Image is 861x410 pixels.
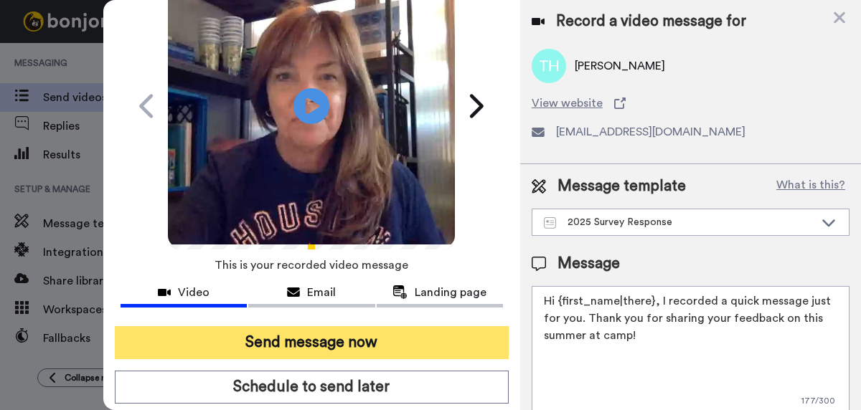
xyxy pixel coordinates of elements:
button: What is this? [772,176,850,197]
button: Schedule to send later [115,371,509,404]
span: View website [532,95,603,112]
span: [EMAIL_ADDRESS][DOMAIN_NAME] [556,123,745,140]
span: Landing page [415,284,486,301]
img: Message-temps.svg [544,217,556,229]
a: View website [532,95,850,112]
div: 2025 Survey Response [544,215,814,229]
span: Message [557,253,620,275]
span: Email [307,284,336,301]
button: Send message now [115,326,509,359]
span: Message template [557,176,686,197]
span: This is your recorded video message [215,249,408,281]
span: Video [178,284,210,301]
